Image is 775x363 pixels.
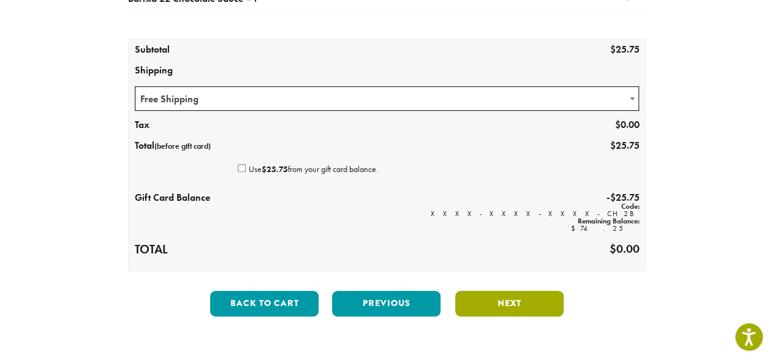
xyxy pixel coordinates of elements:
[606,191,639,204] span: - 25.75
[609,241,639,256] bdi: 0.00
[610,139,639,152] span: 25.75
[610,43,615,56] span: $
[332,291,440,316] button: Previous
[238,162,639,182] label: Use from your gift card balance.
[129,188,232,238] th: Gift Card Balance
[570,223,580,233] span: $
[154,141,211,151] small: (before gift card)
[577,216,639,226] strong: Remaining Balance:
[614,118,620,131] span: $
[129,61,646,81] th: Shipping
[129,238,232,261] th: Total
[609,241,616,256] span: $
[238,164,246,172] input: Use$25.75from your gift card balance.
[621,201,639,211] strong: Code:
[210,291,319,316] button: Back to cart
[610,191,615,204] span: $
[238,210,639,217] small: XXXX-XXXX-XXXX-CH2B
[570,223,639,233] span: 74.25
[455,291,564,316] button: Next
[135,87,639,111] span: Free Shipping
[129,115,232,136] th: Tax
[262,163,267,174] span: $
[610,139,615,152] span: $
[129,136,232,157] th: Total
[262,163,288,174] span: 25.75
[614,118,639,131] bdi: 0.00
[129,40,232,61] th: Subtotal
[610,43,639,56] bdi: 25.75
[135,86,640,111] span: Free Shipping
